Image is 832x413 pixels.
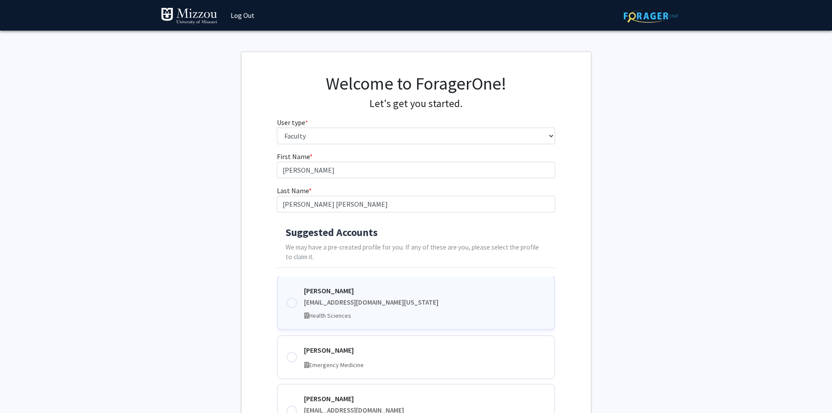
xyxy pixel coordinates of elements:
[277,117,308,128] label: User type
[309,361,364,369] span: Emergency Medicine
[277,73,555,94] h1: Welcome to ForagerOne!
[7,374,37,406] iframe: Chat
[277,152,310,161] span: First Name
[161,7,217,25] img: University of Missouri Logo
[304,345,545,355] div: [PERSON_NAME]
[624,9,678,23] img: ForagerOne Logo
[286,226,546,239] h4: Suggested Accounts
[277,97,555,110] h4: Let's get you started.
[277,186,309,195] span: Last Name
[286,243,546,263] p: We may have a pre-created profile for you. If any of these are you, please select the profile to ...
[304,393,545,404] div: [PERSON_NAME]
[304,285,545,296] div: [PERSON_NAME]
[309,312,351,319] span: Health Sciences
[304,298,545,308] div: [EMAIL_ADDRESS][DOMAIN_NAME][US_STATE]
